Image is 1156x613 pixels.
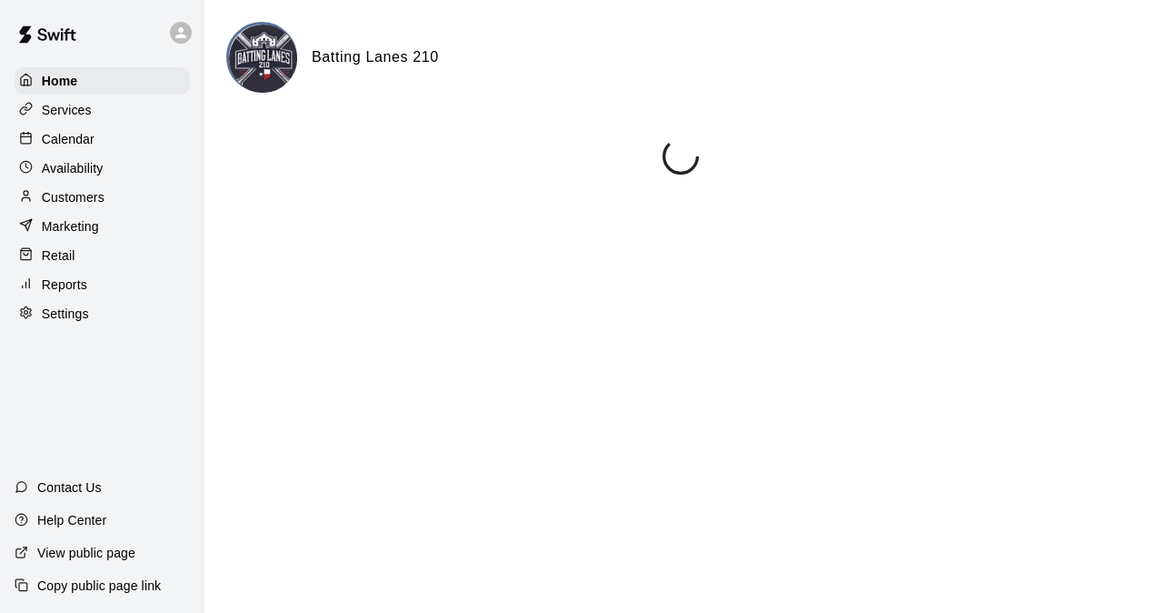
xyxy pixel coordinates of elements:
p: Calendar [42,130,95,148]
p: Copy public page link [37,577,161,595]
img: Batting Lanes 210 logo [229,25,297,93]
a: Customers [15,184,190,211]
a: Settings [15,300,190,327]
a: Services [15,96,190,124]
p: View public page [37,544,135,562]
p: Home [42,72,78,90]
a: Home [15,67,190,95]
p: Marketing [42,217,99,236]
p: Retail [42,246,75,265]
p: Contact Us [37,478,102,497]
a: Marketing [15,213,190,240]
p: Services [42,101,92,119]
p: Reports [42,276,87,294]
a: Retail [15,242,190,269]
h6: Batting Lanes 210 [312,45,439,69]
a: Reports [15,271,190,298]
p: Settings [42,305,89,323]
a: Calendar [15,126,190,153]
p: Customers [42,188,105,206]
p: Availability [42,159,104,177]
a: Availability [15,155,190,182]
p: Help Center [37,511,106,529]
